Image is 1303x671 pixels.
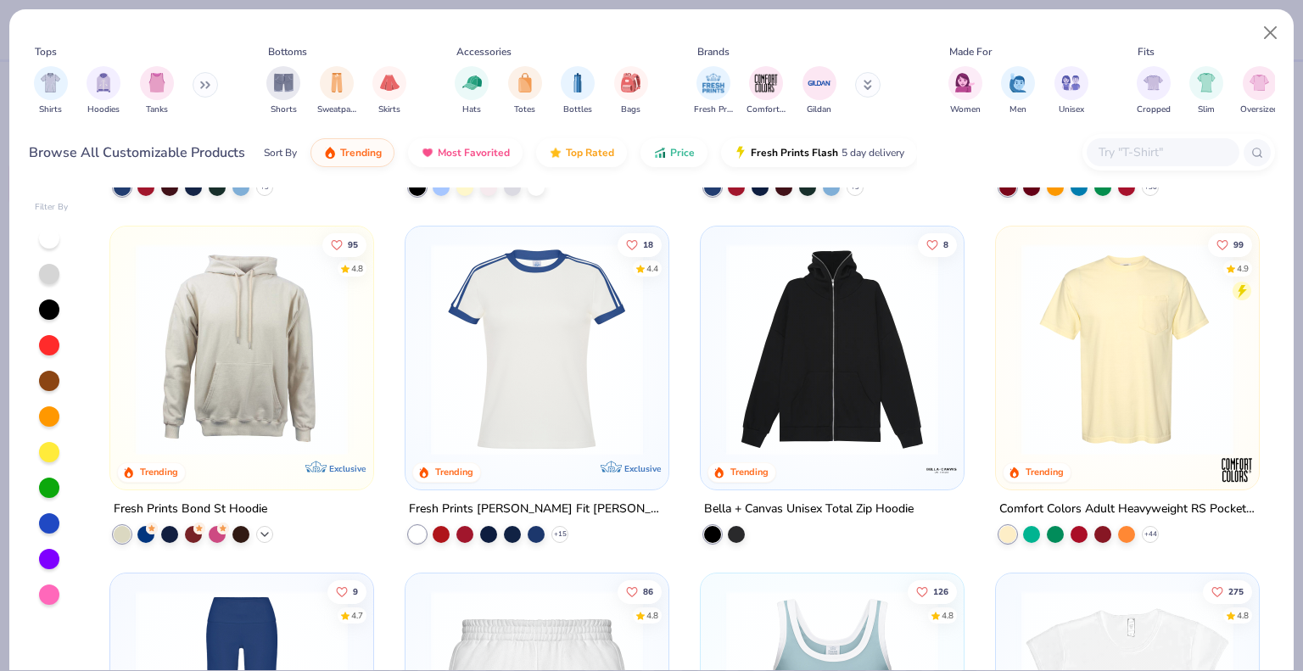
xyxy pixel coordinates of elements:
[317,103,356,116] span: Sweatpants
[721,138,917,167] button: Fresh Prints Flash5 day delivery
[646,609,658,622] div: 4.8
[1054,66,1088,116] button: filter button
[908,579,957,603] button: Like
[87,66,120,116] button: filter button
[614,66,648,116] div: filter for Bags
[1144,73,1163,92] img: Cropped Image
[643,240,653,249] span: 18
[35,201,69,214] div: Filter By
[1138,44,1155,59] div: Fits
[35,44,57,59] div: Tops
[264,145,297,160] div: Sort By
[925,453,959,487] img: Bella + Canvas logo
[1198,103,1215,116] span: Slim
[1233,240,1244,249] span: 99
[271,103,297,116] span: Shorts
[94,73,113,92] img: Hoodies Image
[1144,182,1156,193] span: + 30
[704,499,914,520] div: Bella + Canvas Unisex Total Zip Hoodie
[352,262,364,275] div: 4.8
[1009,73,1027,92] img: Men Image
[266,66,300,116] button: filter button
[640,138,707,167] button: Price
[1208,232,1252,256] button: Like
[563,103,592,116] span: Bottles
[697,44,730,59] div: Brands
[1197,73,1216,92] img: Slim Image
[41,73,60,92] img: Shirts Image
[1240,103,1278,116] span: Oversized
[310,138,394,167] button: Trending
[260,182,269,193] span: + 9
[1009,103,1026,116] span: Men
[842,143,904,163] span: 5 day delivery
[455,66,489,116] div: filter for Hats
[747,103,786,116] span: Comfort Colors
[694,66,733,116] button: filter button
[1240,66,1278,116] button: filter button
[516,73,534,92] img: Totes Image
[317,66,356,116] div: filter for Sweatpants
[802,66,836,116] button: filter button
[380,73,400,92] img: Skirts Image
[807,103,831,116] span: Gildan
[747,66,786,116] button: filter button
[1137,66,1171,116] div: filter for Cropped
[694,66,733,116] div: filter for Fresh Prints
[950,103,981,116] span: Women
[140,66,174,116] button: filter button
[694,103,733,116] span: Fresh Prints
[751,146,838,159] span: Fresh Prints Flash
[646,262,658,275] div: 4.4
[372,66,406,116] button: filter button
[422,243,651,456] img: e5540c4d-e74a-4e58-9a52-192fe86bec9f
[947,243,1176,456] img: 1f5800f6-a563-4d51-95f6-628a9af9848e
[933,587,948,596] span: 126
[624,463,661,474] span: Exclusive
[753,70,779,96] img: Comfort Colors Image
[1144,529,1156,540] span: + 44
[514,103,535,116] span: Totes
[851,182,859,193] span: + 9
[536,138,627,167] button: Top Rated
[148,73,166,92] img: Tanks Image
[34,66,68,116] div: filter for Shirts
[508,66,542,116] div: filter for Totes
[34,66,68,116] button: filter button
[1228,587,1244,596] span: 275
[1054,66,1088,116] div: filter for Unisex
[456,44,512,59] div: Accessories
[1203,579,1252,603] button: Like
[949,44,992,59] div: Made For
[421,146,434,159] img: most_fav.gif
[455,66,489,116] button: filter button
[462,73,482,92] img: Hats Image
[1237,262,1249,275] div: 4.9
[266,66,300,116] div: filter for Shorts
[87,66,120,116] div: filter for Hoodies
[948,66,982,116] div: filter for Women
[999,499,1255,520] div: Comfort Colors Adult Heavyweight RS Pocket T-Shirt
[352,609,364,622] div: 4.7
[561,66,595,116] button: filter button
[409,499,665,520] div: Fresh Prints [PERSON_NAME] Fit [PERSON_NAME] Shirt with Stripes
[955,73,975,92] img: Women Image
[268,44,307,59] div: Bottoms
[508,66,542,116] button: filter button
[1240,66,1278,116] div: filter for Oversized
[349,240,359,249] span: 95
[718,243,947,456] img: b1a53f37-890a-4b9a-8962-a1b7c70e022e
[127,243,356,456] img: 8f478216-4029-45fd-9955-0c7f7b28c4ae
[802,66,836,116] div: filter for Gildan
[1001,66,1035,116] button: filter button
[618,232,662,256] button: Like
[462,103,481,116] span: Hats
[1013,243,1242,456] img: 284e3bdb-833f-4f21-a3b0-720291adcbd9
[87,103,120,116] span: Hoodies
[408,138,523,167] button: Most Favorited
[1219,453,1253,487] img: Comfort Colors logo
[323,146,337,159] img: trending.gif
[317,66,356,116] button: filter button
[643,587,653,596] span: 86
[378,103,400,116] span: Skirts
